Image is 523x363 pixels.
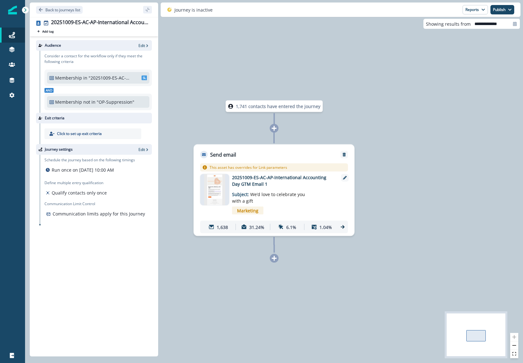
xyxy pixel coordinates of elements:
p: Membership [55,75,82,81]
button: zoom out [510,341,518,350]
button: Reports [463,5,488,14]
p: 1,741 contacts have entered the journey [236,103,320,110]
p: Send email [210,151,236,158]
p: Click to set up exit criteria [57,131,102,137]
p: Subject: [232,187,310,204]
p: Back to journeys list [45,7,80,13]
p: 6.1% [286,224,296,230]
p: Edit [138,147,145,152]
p: Qualify contacts only once [52,189,107,196]
p: 31.24% [249,224,264,230]
p: Consider a contact for the workflow only if they meet the following criteria [44,53,152,65]
img: Inflection [8,6,17,14]
button: Edit [138,43,149,48]
p: in [83,75,87,81]
span: SL [142,75,147,80]
div: Send emailRemoveThis asset has overrides for Link parametersemail asset unavailable20251009-ES-AC... [194,144,355,236]
div: 1,741 contacts have entered the journey [214,101,334,112]
button: Publish [490,5,514,14]
p: Edit [138,43,145,48]
button: Remove [339,153,349,157]
p: 20251009-ES-AC-AP-International Accounting Day GTM Email 1 [232,174,332,187]
p: "20251009-ES-AC-AP-International Accounting Day GTM" [89,75,131,81]
p: Define multiple entry qualification [44,180,108,186]
p: Add tag [42,29,54,33]
p: Membership [55,99,82,105]
p: Exit criteria [45,115,65,121]
p: 1.04% [319,224,332,230]
span: Marketing [232,207,263,215]
p: Run once on [DATE] 10:00 AM [52,167,114,173]
p: Showing results from [426,21,471,27]
span: We’d love to celebrate you with a gift [232,191,305,204]
div: 20251009-ES-AC-AP-International Accounting Day GTM [51,19,149,26]
button: Go back [36,6,83,14]
button: Add tag [36,29,55,34]
p: Communication limits apply for this Journey [53,210,145,217]
p: Schedule the journey based on the following timings [44,157,135,163]
button: fit view [510,350,518,358]
button: sidebar collapse toggle [143,6,152,13]
p: Communication Limit Control [44,201,152,207]
button: Edit [138,147,149,152]
p: not in [83,99,96,105]
p: 1,638 [217,224,228,230]
p: Journey settings [45,147,73,152]
p: Audience [45,43,61,48]
p: Journey is inactive [174,7,213,13]
span: And [44,88,54,93]
p: "OP-Suppression" [97,99,139,105]
img: email asset unavailable [204,174,225,205]
p: This asset has overrides for Link parameters [210,165,287,170]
